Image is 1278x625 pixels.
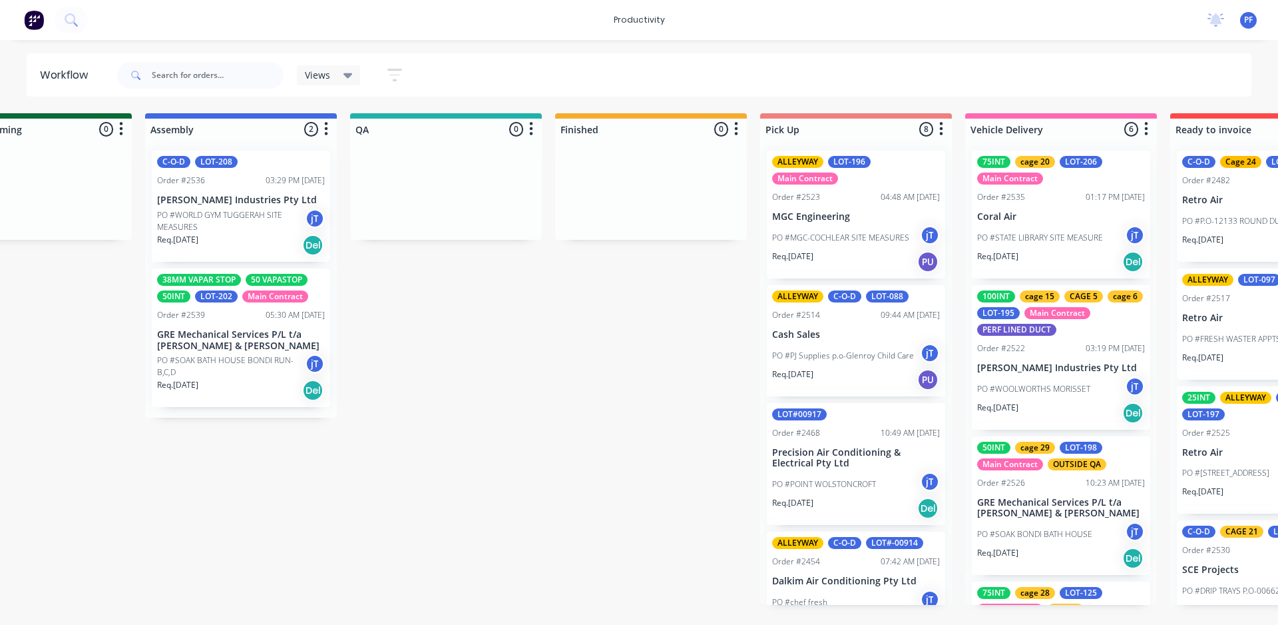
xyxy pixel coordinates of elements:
[881,191,940,203] div: 04:48 AM [DATE]
[917,251,939,273] div: PU
[152,151,330,262] div: C-O-DLOT-208Order #253603:29 PM [DATE][PERSON_NAME] Industries Pty LtdPO #WORLD GYM TUGGERAH SITE...
[977,587,1010,599] div: 75INT
[920,590,940,610] div: jT
[157,209,305,233] p: PO #WORLD GYM TUGGERAH SITE MEASURES
[977,173,1043,185] div: Main Contract
[1182,467,1269,479] p: PO #[STREET_ADDRESS]
[772,576,940,587] p: Dalkim Air Conditioning Pty Ltd
[1182,352,1223,364] p: Req. [DATE]
[1024,307,1090,319] div: Main Contract
[977,362,1145,374] p: [PERSON_NAME] Industries Pty Ltd
[1220,392,1271,404] div: ALLEYWAY
[157,234,198,246] p: Req. [DATE]
[772,556,820,568] div: Order #2454
[242,291,308,303] div: Main Contract
[917,498,939,519] div: Del
[1125,376,1145,396] div: jT
[828,291,861,303] div: C-O-D
[772,329,940,340] p: Cash Sales
[828,537,861,549] div: C-O-D
[977,307,1020,319] div: LOT-195
[607,10,672,30] div: productivity
[152,269,330,408] div: 38MM VAPAR STOP50 VAPASTOP50INTLOT-202Main ContractOrder #253905:30 AM [DATE]GRE Mechanical Servi...
[772,478,876,490] p: PO #POINT WOLSTONCROFT
[920,225,940,245] div: jT
[266,175,325,187] div: 03:29 PM [DATE]
[1015,156,1055,168] div: cage 20
[195,156,238,168] div: LOT-208
[772,537,823,549] div: ALLEYWAY
[977,497,1145,520] p: GRE Mechanical Services P/L t/a [PERSON_NAME] & [PERSON_NAME]
[1182,175,1230,187] div: Order #2482
[157,274,241,286] div: 38MM VAPAR STOP
[40,67,95,83] div: Workflow
[767,403,945,526] div: LOT#00917Order #246810:49 AM [DATE]Precision Air Conditioning & Electrical Pty LtdPO #POINT WOLST...
[1220,526,1263,538] div: CAGE 21
[772,350,914,362] p: PO #PJ Supplies p.o-Glenroy Child Care
[881,309,940,321] div: 09:44 AM [DATE]
[1125,522,1145,542] div: jT
[977,458,1043,470] div: Main Contract
[977,156,1010,168] div: 75INT
[266,309,325,321] div: 05:30 AM [DATE]
[1182,526,1215,538] div: C-O-D
[977,291,1015,303] div: 100INT
[1020,291,1060,303] div: cage 15
[977,232,1103,244] p: PO #STATE LIBRARY SITE MEASURE
[1182,604,1223,616] p: Req. [DATE]
[772,156,823,168] div: ALLEYWAY
[977,604,1043,616] div: Main Contract
[772,191,820,203] div: Order #2523
[977,477,1025,489] div: Order #2526
[772,368,813,380] p: Req. [DATE]
[866,537,923,549] div: LOT#-00914
[881,427,940,439] div: 10:49 AM [DATE]
[977,442,1010,454] div: 50INT
[767,151,945,279] div: ALLEYWAYLOT-196Main ContractOrder #252304:48 AM [DATE]MGC EngineeringPO #MGC-COCHLEAR SITE MEASUR...
[772,211,940,223] p: MGC Engineering
[977,402,1018,414] p: Req. [DATE]
[1220,156,1261,168] div: Cage 24
[157,175,205,187] div: Order #2536
[246,274,308,286] div: 50 VAPASTOP
[772,447,940,470] p: Precision Air Conditioning & Electrical Pty Ltd
[772,427,820,439] div: Order #2468
[1122,251,1144,273] div: Del
[1015,442,1055,454] div: cage 29
[977,211,1145,223] p: Coral Air
[977,191,1025,203] div: Order #2535
[1015,587,1055,599] div: cage 28
[24,10,44,30] img: Factory
[772,251,813,263] p: Req. [DATE]
[1182,274,1233,286] div: ALLEYWAY
[917,369,939,390] div: PU
[1060,156,1102,168] div: LOT-206
[157,156,190,168] div: C-O-D
[1086,342,1145,354] div: 03:19 PM [DATE]
[920,343,940,363] div: jT
[302,235,323,256] div: Del
[772,408,827,420] div: LOT#00917
[305,209,325,229] div: jT
[977,324,1056,336] div: PERF LINED DUCT
[972,151,1150,279] div: 75INTcage 20LOT-206Main ContractOrder #253501:17 PM [DATE]Coral AirPO #STATE LIBRARY SITE MEASURE...
[1108,291,1143,303] div: cage 6
[157,309,205,321] div: Order #2539
[772,596,827,608] p: PO #chef fresh
[920,472,940,492] div: jT
[1182,392,1215,404] div: 25INT
[881,556,940,568] div: 07:42 AM [DATE]
[1182,427,1230,439] div: Order #2525
[1182,486,1223,498] p: Req. [DATE]
[1182,234,1223,246] p: Req. [DATE]
[977,251,1018,263] p: Req. [DATE]
[1048,458,1106,470] div: OUTSIDE QA
[157,291,190,303] div: 50INT
[157,354,305,378] p: PO #SOAK BATH HOUSE BONDI RUN- B,C,D
[1122,402,1144,424] div: Del
[1086,477,1145,489] div: 10:23 AM [DATE]
[1064,291,1103,303] div: CAGE 5
[977,528,1092,540] p: PO #SOAK BONDI BATH HOUSE
[1182,156,1215,168] div: C-O-D
[305,354,325,374] div: jT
